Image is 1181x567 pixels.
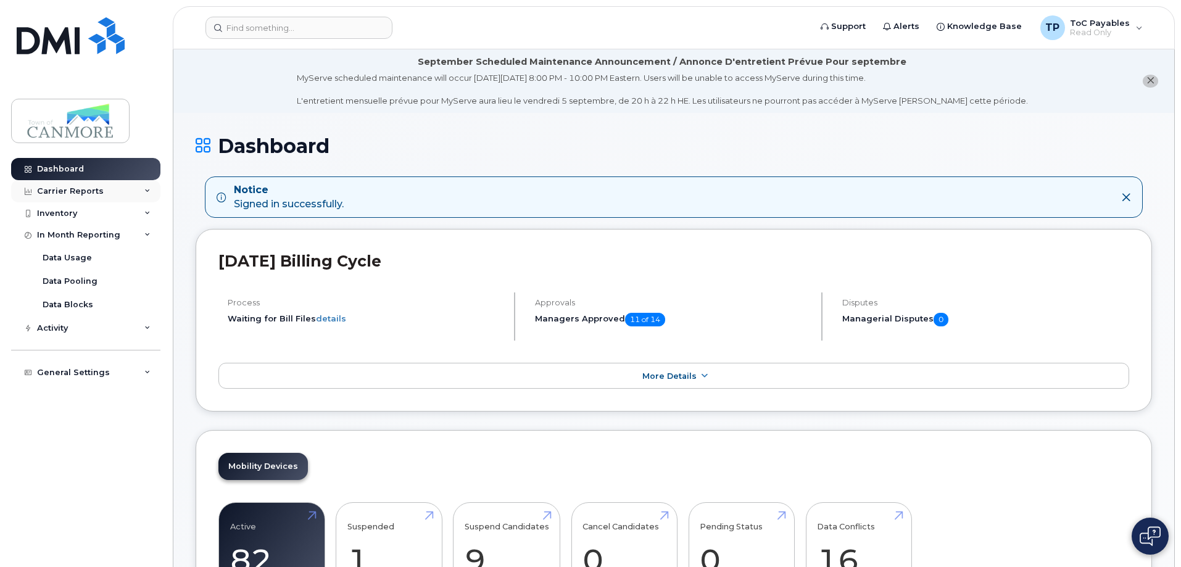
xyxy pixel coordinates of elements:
[934,313,948,326] span: 0
[228,298,503,307] h4: Process
[218,252,1129,270] h2: [DATE] Billing Cycle
[842,313,1129,326] h5: Managerial Disputes
[234,183,344,197] strong: Notice
[842,298,1129,307] h4: Disputes
[234,183,344,212] div: Signed in successfully.
[218,453,308,480] a: Mobility Devices
[418,56,906,68] div: September Scheduled Maintenance Announcement / Annonce D'entretient Prévue Pour septembre
[196,135,1152,157] h1: Dashboard
[228,313,503,325] li: Waiting for Bill Files
[297,72,1028,107] div: MyServe scheduled maintenance will occur [DATE][DATE] 8:00 PM - 10:00 PM Eastern. Users will be u...
[642,371,697,381] span: More Details
[1143,75,1158,88] button: close notification
[316,313,346,323] a: details
[1140,526,1161,546] img: Open chat
[625,313,665,326] span: 11 of 14
[535,298,811,307] h4: Approvals
[535,313,811,326] h5: Managers Approved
